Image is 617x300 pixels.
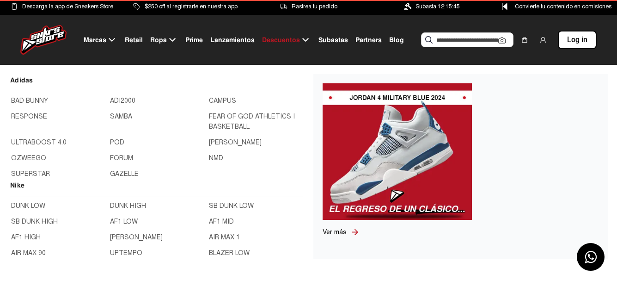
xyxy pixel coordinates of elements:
[11,112,104,132] a: RESPONSE
[425,36,433,44] img: Buscar
[521,36,528,44] img: shopping
[84,35,106,45] span: Marcas
[292,1,337,12] span: Rastrea tu pedido
[11,248,104,258] a: AIR MAX 90
[209,96,302,106] a: CAMPUS
[22,1,113,12] span: Descarga la app de Sneakers Store
[499,3,511,10] img: Control Point Icon
[11,137,104,148] a: ULTRABOOST 4.0
[185,35,203,45] span: Prime
[539,36,547,44] img: user
[498,37,506,44] img: Cámara
[145,1,238,12] span: $250 off al registrarte en nuestra app
[209,201,302,211] a: SB DUNK LOW
[323,228,347,236] span: Ver más
[110,169,203,179] a: GAZELLE
[110,96,203,106] a: ADI2000
[389,35,404,45] span: Blog
[318,35,348,45] span: Subastas
[11,217,104,227] a: SB DUNK HIGH
[515,1,611,12] span: Convierte tu contenido en comisiones
[355,35,382,45] span: Partners
[11,169,104,179] a: SUPERSTAR
[209,248,302,258] a: BLAZER LOW
[125,35,143,45] span: Retail
[110,201,203,211] a: DUNK HIGH
[10,180,303,196] h2: Nike
[11,96,104,106] a: BAD BUNNY
[110,153,203,163] a: FORUM
[110,232,203,243] a: [PERSON_NAME]
[110,137,203,148] a: POD
[20,25,67,55] img: logo
[209,137,302,148] a: [PERSON_NAME]
[209,153,302,163] a: NMD
[150,35,167,45] span: Ropa
[210,35,255,45] span: Lanzamientos
[110,217,203,227] a: AF1 LOW
[415,1,460,12] span: Subasta 12:15:45
[10,75,303,91] h2: Adidas
[323,227,350,237] a: Ver más
[11,153,104,163] a: OZWEEGO
[567,34,587,45] span: Log in
[262,35,300,45] span: Descuentos
[11,232,104,243] a: AF1 HIGH
[110,112,203,132] a: SAMBA
[11,201,104,211] a: DUNK LOW
[110,248,203,258] a: UPTEMPO
[209,232,302,243] a: AIR MAX 1
[209,112,302,132] a: FEAR OF GOD ATHLETICS I BASKETBALL
[209,217,302,227] a: AF1 MID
